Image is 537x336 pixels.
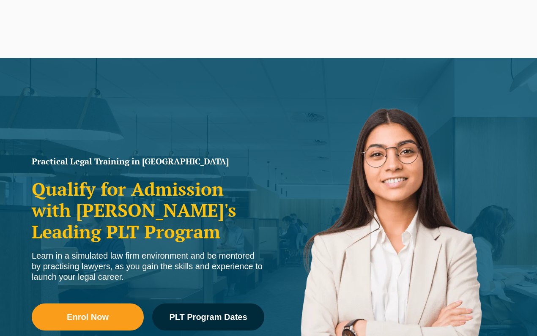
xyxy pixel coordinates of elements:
a: Enrol Now [32,303,144,331]
h2: Qualify for Admission with [PERSON_NAME]'s Leading PLT Program [32,178,264,242]
h1: Practical Legal Training in [GEOGRAPHIC_DATA] [32,157,264,166]
a: PLT Program Dates [152,303,264,331]
div: Learn in a simulated law firm environment and be mentored by practising lawyers, as you gain the ... [32,251,264,282]
span: PLT Program Dates [169,313,247,321]
span: Enrol Now [67,313,109,321]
